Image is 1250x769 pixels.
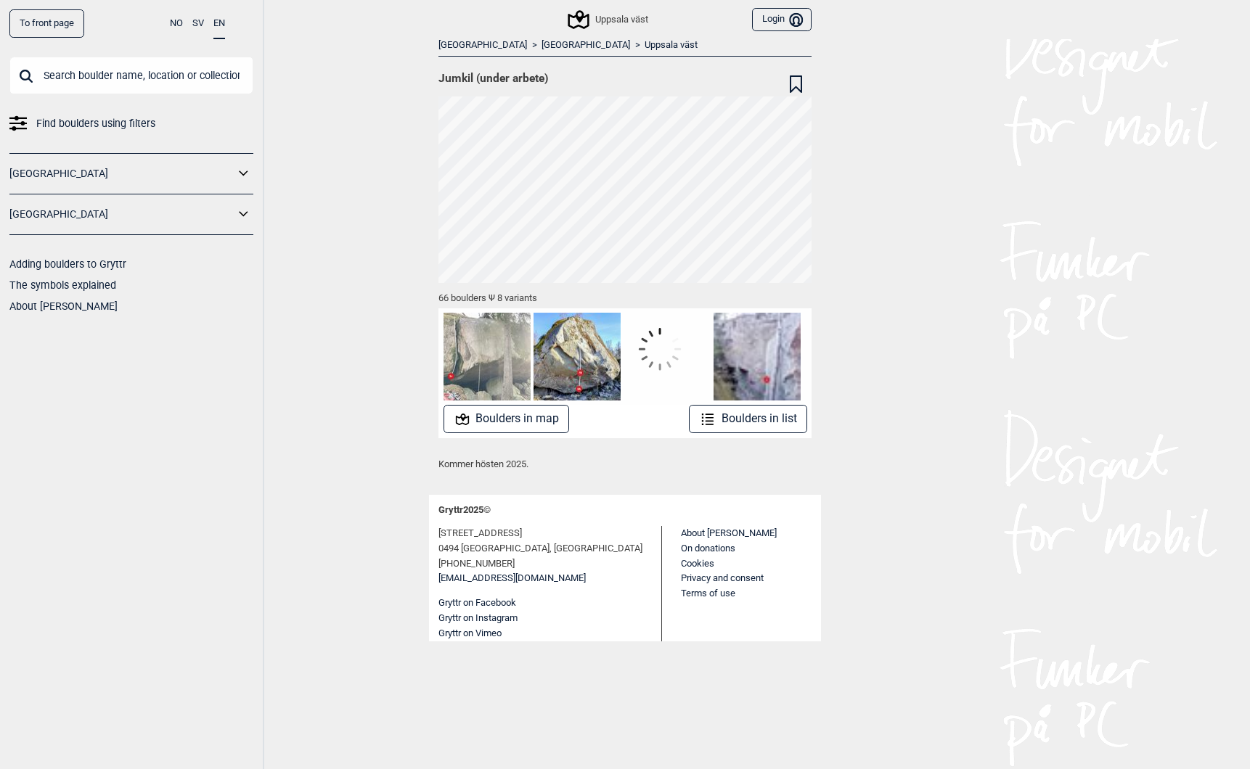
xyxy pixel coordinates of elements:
a: [EMAIL_ADDRESS][DOMAIN_NAME] [438,571,586,586]
span: Find boulders using filters [36,113,155,134]
button: NO [170,9,183,38]
p: Kommer hösten 2025. [438,457,812,472]
a: Privacy and consent [681,572,764,583]
div: Uppsala väst [570,11,648,28]
button: Login [752,8,812,32]
span: > [635,39,640,52]
a: [GEOGRAPHIC_DATA] [438,39,527,52]
a: [GEOGRAPHIC_DATA] [9,204,234,225]
input: Search boulder name, location or collection [9,57,253,94]
img: Lemmings [714,313,801,400]
div: 66 boulders Ψ 8 variants [438,283,812,308]
a: On donations [681,543,735,554]
a: [GEOGRAPHIC_DATA] [9,163,234,184]
img: Villis [444,313,531,400]
a: Terms of use [681,588,735,599]
div: Gryttr 2025 © [438,495,812,526]
span: [PHONE_NUMBER] [438,556,515,572]
a: Uppsala väst [645,39,698,52]
a: Find boulders using filters [9,113,253,134]
span: > [532,39,537,52]
a: About [PERSON_NAME] [681,527,777,538]
span: 0494 [GEOGRAPHIC_DATA], [GEOGRAPHIC_DATA] [438,541,642,556]
span: [STREET_ADDRESS] [438,526,522,541]
a: To front page [9,9,84,38]
button: Gryttr on Instagram [438,611,518,626]
a: The symbols explained [9,279,116,291]
button: EN [213,9,225,39]
button: Gryttr on Vimeo [438,626,502,641]
a: Cookies [681,558,714,569]
button: Boulders in map [444,405,570,433]
a: [GEOGRAPHIC_DATA] [542,39,630,52]
img: Underdog [534,313,621,400]
span: Jumkil (under arbete) [438,71,548,86]
a: Adding boulders to Gryttr [9,258,126,270]
a: About [PERSON_NAME] [9,300,118,312]
button: Boulders in list [689,405,807,433]
button: Gryttr on Facebook [438,596,516,611]
button: SV [192,9,204,38]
